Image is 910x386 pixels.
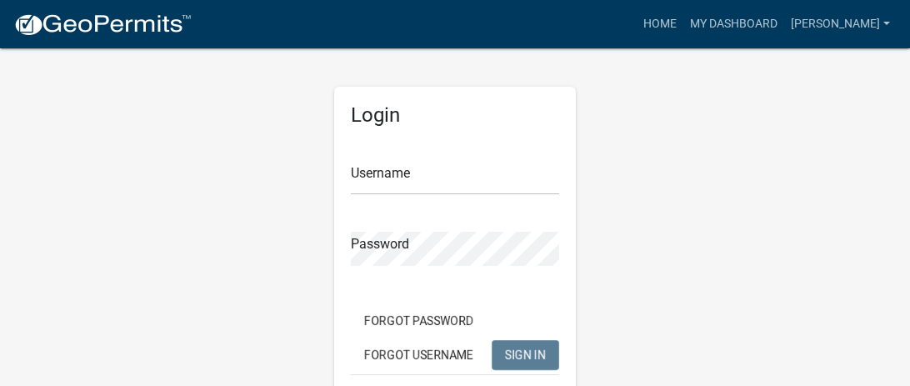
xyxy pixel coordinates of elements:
[492,340,559,370] button: SIGN IN
[351,306,487,336] button: Forgot Password
[351,340,487,370] button: Forgot Username
[351,103,559,128] h5: Login
[505,348,546,361] span: SIGN IN
[637,8,683,40] a: Home
[784,8,897,40] a: [PERSON_NAME]
[683,8,784,40] a: My Dashboard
